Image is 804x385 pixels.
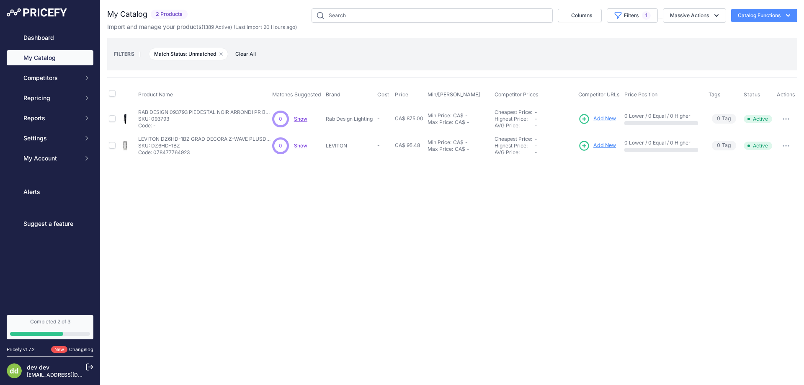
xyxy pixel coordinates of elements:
a: Completed 2 of 3 [7,315,93,339]
span: - [535,109,537,115]
p: RAB DESIGN 093793 PIEDESTAL NOIR ARRONDI PR BORNE DE RECHARGE FLO [138,109,272,116]
span: - [535,136,537,142]
button: Reports [7,111,93,126]
div: Completed 2 of 3 [10,318,90,325]
span: Product Name [138,91,173,98]
small: FILTERS [114,51,134,57]
a: Show [294,142,307,149]
div: Min Price: [428,139,451,146]
span: Cost [377,91,389,98]
div: CA$ [453,112,464,119]
p: Rab Design Lighting [326,116,374,122]
span: Price Position [624,91,657,98]
button: Competitors [7,70,93,85]
span: CA$ 875.00 [395,115,423,121]
p: Code: 078477764923 [138,149,272,156]
div: Highest Price: [495,116,535,122]
p: Code: - [138,122,272,129]
span: 2 Products [151,10,188,19]
div: - [464,112,468,119]
span: CA$ 95.48 [395,142,420,148]
h2: My Catalog [107,8,147,20]
span: Matches Suggested [272,91,321,98]
span: New [51,346,67,353]
span: - [377,142,380,148]
a: Changelog [69,346,93,352]
a: Dashboard [7,30,93,45]
span: Tags [709,91,721,98]
a: Show [294,116,307,122]
div: Max Price: [428,146,453,152]
button: Price [395,91,410,98]
span: 0 [717,115,720,123]
button: Cost [377,91,391,98]
span: 1 [642,11,651,20]
img: Pricefy Logo [7,8,67,17]
p: LEVITON DZ6HD-1BZ GRAD DECORA Z-WAVE PLUSDE 600W [138,136,272,142]
span: Active [744,115,772,123]
div: - [465,119,469,126]
span: Add New [593,142,616,150]
span: Status [744,91,760,98]
p: 0 Lower / 0 Equal / 0 Higher [624,140,700,146]
small: | [134,52,146,57]
span: Match Status: Unmatched [149,48,228,60]
span: Tag [712,114,736,124]
div: Min Price: [428,112,451,119]
input: Search [312,8,553,23]
div: Highest Price: [495,142,535,149]
span: - [535,116,537,122]
button: Repricing [7,90,93,106]
span: - [535,122,537,129]
span: ( ) [201,24,232,30]
p: SKU: 093793 [138,116,272,122]
a: dev dev [27,364,49,371]
span: Competitor Prices [495,91,539,98]
span: Settings [23,134,78,142]
span: Competitors [23,74,78,82]
span: Brand [326,91,340,98]
span: 0 [717,142,720,150]
span: Actions [777,91,795,98]
span: Competitor URLs [578,91,620,98]
button: Settings [7,131,93,146]
span: - [377,115,380,121]
span: Min/[PERSON_NAME] [428,91,480,98]
span: 0 [279,142,282,150]
div: - [465,146,469,152]
span: - [535,149,537,155]
button: Filters1 [607,8,658,23]
a: 1389 Active [203,24,230,30]
span: Add New [593,115,616,123]
div: Pricefy v1.7.2 [7,346,35,353]
span: (Last import 20 Hours ago) [234,24,297,30]
a: Add New [578,113,616,125]
div: CA$ [453,139,464,146]
a: My Catalog [7,50,93,65]
div: Max Price: [428,119,453,126]
button: Status [744,91,762,98]
a: [EMAIL_ADDRESS][DOMAIN_NAME] [27,372,114,378]
button: Clear All [231,50,260,58]
span: - [535,142,537,149]
span: Tag [712,141,736,150]
div: AVG Price: [495,122,535,129]
div: AVG Price: [495,149,535,156]
button: Massive Actions [663,8,726,23]
button: Catalog Functions [731,9,797,22]
span: 0 [279,115,282,123]
span: Repricing [23,94,78,102]
nav: Sidebar [7,30,93,305]
a: Add New [578,140,616,152]
span: Price [395,91,409,98]
div: - [464,139,468,146]
p: Import and manage your products [107,23,297,31]
a: Cheapest Price: [495,136,532,142]
span: Active [744,142,772,150]
button: My Account [7,151,93,166]
p: 0 Lower / 0 Equal / 0 Higher [624,113,700,119]
div: CA$ [455,146,465,152]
